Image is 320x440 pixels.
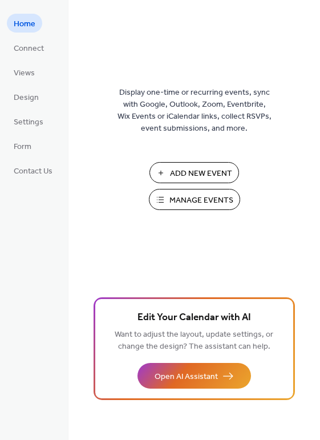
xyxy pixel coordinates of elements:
span: Settings [14,116,43,128]
span: Open AI Assistant [155,371,218,383]
span: Manage Events [169,195,233,207]
span: Contact Us [14,165,52,177]
span: Want to adjust the layout, update settings, or change the design? The assistant can help. [115,327,273,354]
span: Add New Event [170,168,232,180]
span: Views [14,67,35,79]
a: Views [7,63,42,82]
a: Design [7,87,46,106]
a: Settings [7,112,50,131]
a: Form [7,136,38,155]
span: Edit Your Calendar with AI [137,310,251,326]
span: Display one-time or recurring events, sync with Google, Outlook, Zoom, Eventbrite, Wix Events or ... [118,87,272,135]
span: Form [14,141,31,153]
button: Manage Events [149,189,240,210]
span: Connect [14,43,44,55]
a: Home [7,14,42,33]
span: Design [14,92,39,104]
button: Open AI Assistant [137,363,251,389]
button: Add New Event [149,162,239,183]
a: Connect [7,38,51,57]
span: Home [14,18,35,30]
a: Contact Us [7,161,59,180]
